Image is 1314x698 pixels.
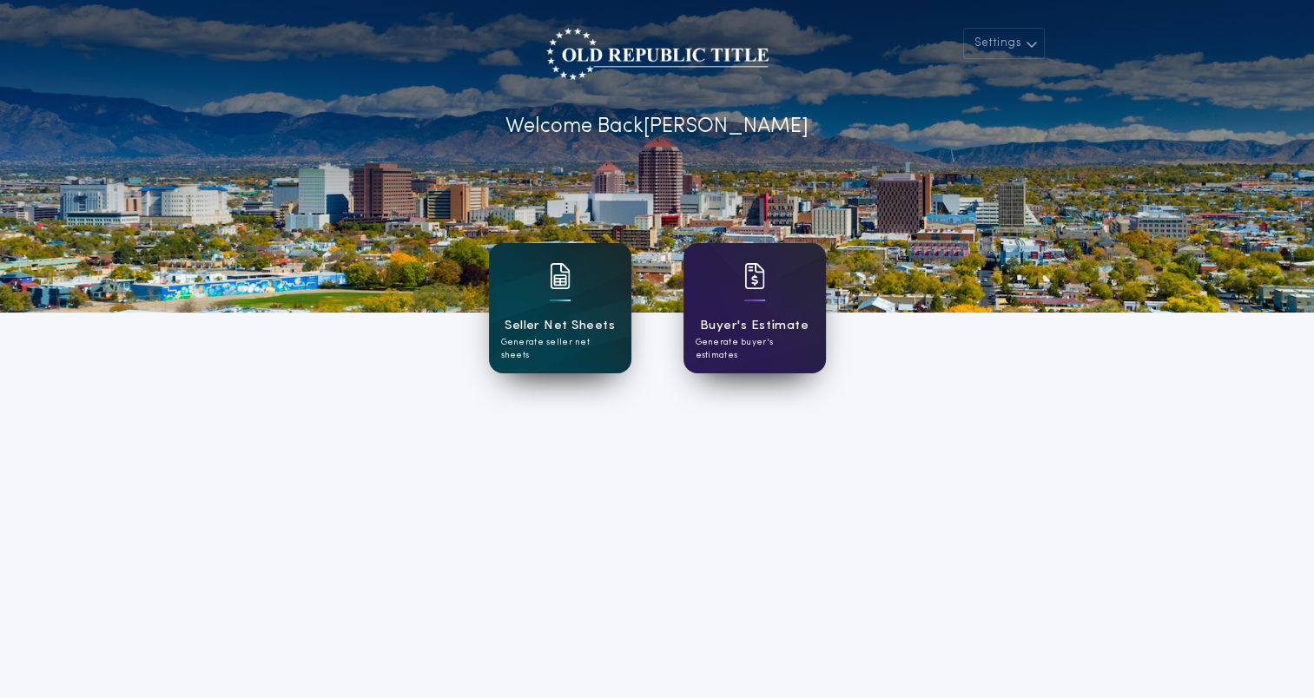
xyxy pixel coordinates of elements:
button: Settings [963,28,1045,59]
p: Welcome Back [PERSON_NAME] [505,111,809,142]
a: card iconSeller Net SheetsGenerate seller net sheets [489,243,631,373]
img: account-logo [546,28,769,80]
img: card icon [744,263,765,289]
h1: Buyer's Estimate [700,316,809,336]
a: card iconBuyer's EstimateGenerate buyer's estimates [683,243,826,373]
p: Generate buyer's estimates [696,336,814,362]
img: card icon [550,263,571,289]
h1: Seller Net Sheets [505,316,615,336]
p: Generate seller net sheets [501,336,619,362]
